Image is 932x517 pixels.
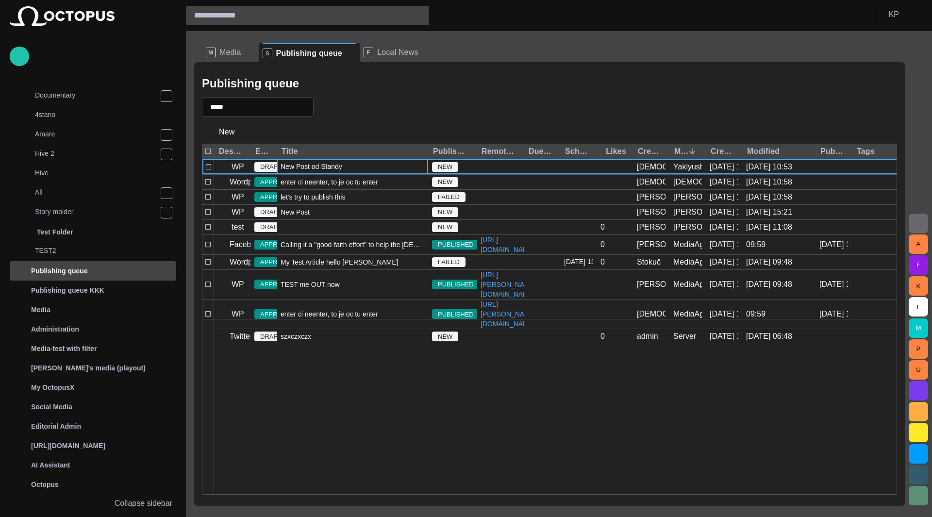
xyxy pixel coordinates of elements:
div: Due date [529,147,552,156]
span: APPROVED [254,257,301,267]
div: admin [637,331,658,342]
div: Modified [747,147,780,156]
span: FAILED [432,192,466,202]
div: MediaAgent [673,257,702,267]
p: M [206,48,216,57]
div: 3/24/2016 13:32 [710,331,738,342]
div: Hive [16,164,176,183]
div: Publishing status [433,147,469,156]
div: Petrak [637,192,666,202]
p: Amare [35,129,160,139]
span: APPROVED [254,240,301,250]
span: DRAFT [254,207,287,217]
p: Twitter [230,331,252,342]
span: APPROVED [254,310,301,319]
button: P [909,339,928,359]
div: 9/9 16:04 [819,279,848,290]
p: WP [232,191,244,203]
div: 09:59 [746,239,766,250]
div: 9/16 10:53 [746,162,792,172]
p: Hive 2 [35,149,160,158]
a: [URL][PERSON_NAME][DOMAIN_NAME] [477,300,540,329]
div: Created by [638,147,662,156]
p: 4stano [35,110,176,119]
button: New [202,123,252,141]
p: S [263,49,272,58]
p: [URL][DOMAIN_NAME] [31,441,105,450]
div: TEST2 [16,242,176,261]
div: 0 [600,257,605,267]
span: DRAFT [254,222,287,232]
p: Test Folder [37,227,73,237]
div: Title [282,147,298,156]
div: Media-test with filter [10,339,176,358]
p: Documentary [35,90,160,100]
p: WP [232,161,244,173]
p: WP [232,279,244,290]
a: [URL][PERSON_NAME][DOMAIN_NAME] [477,270,540,299]
span: Publishing queue [276,49,342,58]
p: F [364,48,373,57]
div: 9/16 15:52 [819,309,848,319]
div: 0 [600,239,605,250]
div: 6/1/2022 11:08 [746,222,792,233]
div: 9/14/2013 12:28 [710,257,738,267]
div: Likes [606,147,626,156]
div: MediaAgent [673,239,702,250]
button: Collapse sidebar [10,494,176,513]
div: Petrak [637,207,666,217]
div: 9/18 15:21 [710,207,738,217]
div: Media [10,300,176,319]
span: APPROVED [254,192,301,202]
div: Destination [219,147,243,156]
div: [URL][DOMAIN_NAME] [10,436,176,455]
div: [PERSON_NAME]'s media (playout) [10,358,176,378]
div: Publishing queue [10,261,176,281]
span: TEST me OUT now [281,280,340,289]
div: Server [673,331,696,342]
h2: Publishing queue [202,77,299,90]
span: DRAFT [254,162,287,172]
span: New Post od Standy [281,162,342,171]
div: 9/18 15:21 [746,207,792,217]
span: New Post [281,207,310,217]
div: 9/5 15:52 [710,192,738,202]
button: F [909,255,928,275]
div: 0 [600,222,605,233]
div: Published [820,147,844,156]
button: U [909,360,928,380]
div: Editorial status [255,147,269,156]
span: NEW [432,162,458,172]
div: Tags [857,147,875,156]
div: Vedra [637,309,666,319]
p: Media-test with filter [31,344,97,353]
span: NEW [432,177,458,187]
div: 9/3 16:55 [710,279,738,290]
a: [URL][DOMAIN_NAME] [477,235,539,254]
span: NEW [432,332,458,342]
p: Facebook [230,239,264,250]
p: test [232,221,244,233]
p: Administration [31,324,79,334]
div: Petrak [673,207,702,217]
p: AI Assistant [31,460,70,470]
p: Wordpress Reunion [230,256,298,268]
button: M [909,318,928,338]
div: SPublishing queue [259,43,360,62]
div: Hive 2 [16,145,176,164]
p: Publishing queue KKK [31,285,104,295]
div: 9/17 10:58 [710,177,738,187]
div: Created [711,147,734,156]
div: MediaAgent [673,279,702,290]
img: Octopus News Room [10,6,115,26]
span: let's try to publish this [281,192,345,202]
div: 6/1/2022 11:08 [710,222,738,233]
div: Kucera [637,222,666,233]
div: MMedia [202,43,259,62]
p: Media [31,305,50,315]
div: 9/17 09:48 [746,279,792,290]
span: My Test Article hello dolly [281,257,398,267]
p: Editorial Admin [31,421,81,431]
div: 9/17 10:58 [746,177,792,187]
span: szxczxczx [281,332,311,341]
